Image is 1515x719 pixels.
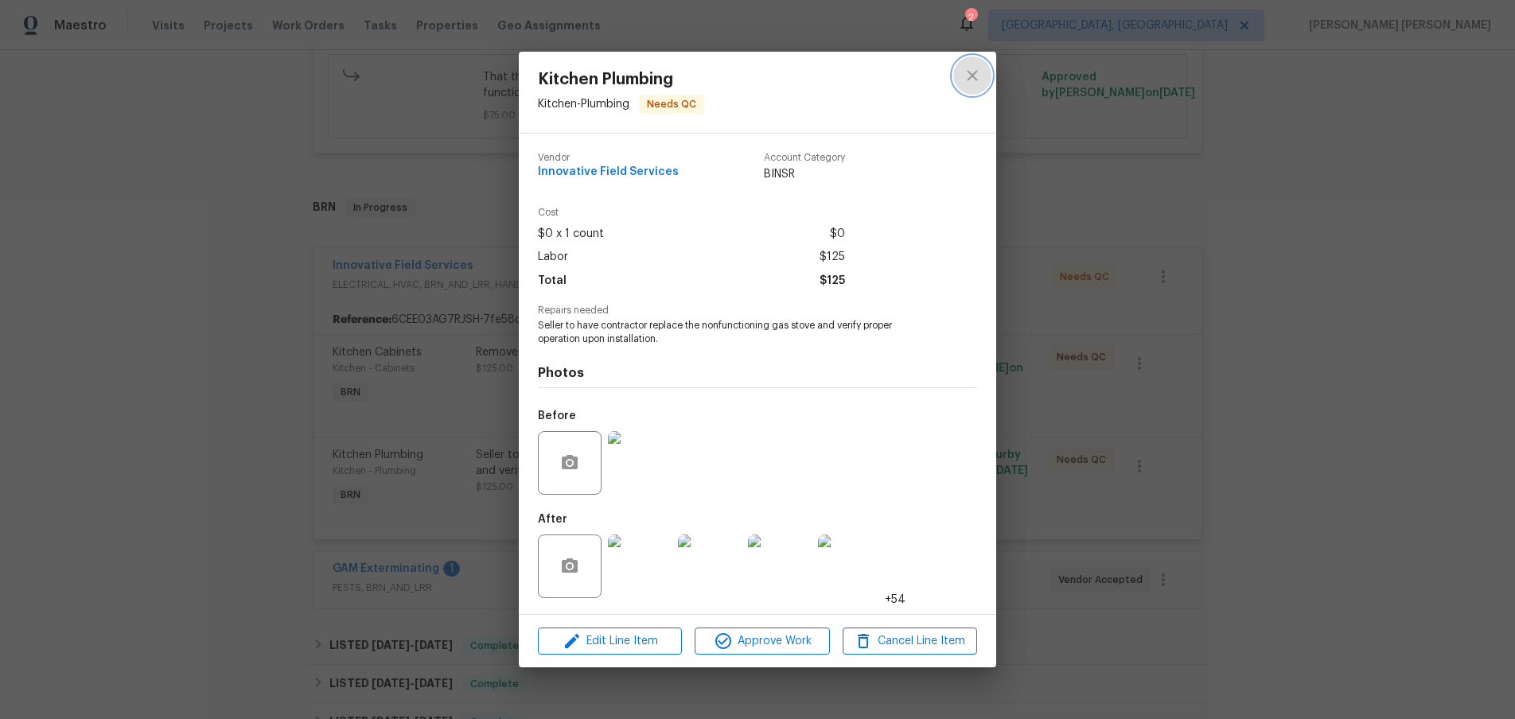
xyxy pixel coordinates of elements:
[820,246,845,269] span: $125
[885,592,905,608] span: +54
[820,270,845,293] span: $125
[764,153,845,163] span: Account Category
[538,99,629,110] span: Kitchen - Plumbing
[764,166,845,182] span: BINSR
[538,270,567,293] span: Total
[538,153,679,163] span: Vendor
[538,628,682,655] button: Edit Line Item
[830,223,845,246] span: $0
[538,514,567,525] h5: After
[953,56,991,95] button: close
[538,365,977,381] h4: Photos
[538,166,679,178] span: Innovative Field Services
[543,632,677,651] span: Edit Line Item
[843,628,977,655] button: Cancel Line Item
[538,223,604,246] span: $0 x 1 count
[965,10,976,25] div: 2
[538,71,704,88] span: Kitchen Plumbing
[538,410,576,422] h5: Before
[538,305,977,316] span: Repairs needed
[641,96,703,112] span: Needs QC
[538,246,568,269] span: Labor
[538,319,933,346] span: Seller to have contractor replace the nonfunctioning gas stove and verify proper operation upon i...
[695,628,829,655] button: Approve Work
[699,632,824,651] span: Approve Work
[847,632,972,651] span: Cancel Line Item
[538,208,845,218] span: Cost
